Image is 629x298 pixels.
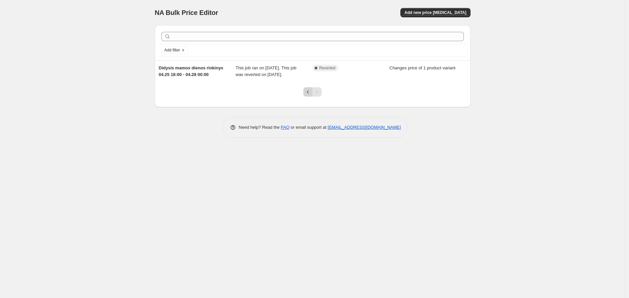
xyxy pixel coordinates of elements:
button: Add new price [MEDICAL_DATA] [400,8,470,17]
span: Changes price of 1 product variant [389,65,456,70]
span: Reverted [319,65,336,71]
span: Add filter [164,47,180,53]
button: Add filter [161,46,188,54]
span: or email support at [289,125,328,130]
span: This job ran on [DATE]. This job was reverted on [DATE]. [236,65,296,77]
span: Need help? Read the [239,125,281,130]
a: [EMAIL_ADDRESS][DOMAIN_NAME] [328,125,401,130]
span: NA Bulk Price Editor [155,9,218,16]
span: Didysis mamos dienos rinkinys 04.25 18:00 - 04.28 00:00 [159,65,223,77]
a: FAQ [281,125,289,130]
nav: Pagination [303,87,322,97]
span: Add new price [MEDICAL_DATA] [404,10,466,15]
button: Previous [303,87,313,97]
